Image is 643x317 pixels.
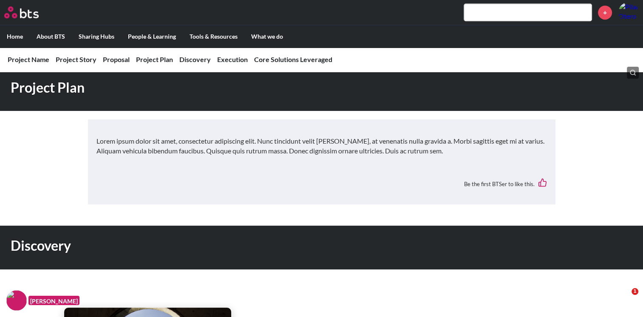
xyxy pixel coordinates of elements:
label: Tools & Resources [183,25,244,48]
img: BTS Logo [4,6,39,18]
a: Go home [4,6,54,18]
label: People & Learning [121,25,183,48]
a: Discovery [179,55,211,63]
a: Proposal [103,55,130,63]
div: Be the first BTSer to like this. [96,172,547,195]
a: + [598,6,612,20]
a: Profile [618,2,639,23]
a: Project Plan [136,55,173,63]
img: F [6,290,27,311]
img: Pilar Otero [618,2,639,23]
h1: Project Plan [11,78,446,97]
figcaption: [PERSON_NAME] [28,296,79,306]
a: Core Solutions Leveraged [254,55,332,63]
a: Project Story [56,55,96,63]
h1: Discovery [11,236,446,255]
label: About BTS [30,25,72,48]
iframe: Intercom live chat [614,288,635,309]
label: What we do [244,25,290,48]
a: Execution [217,55,248,63]
label: Sharing Hubs [72,25,121,48]
span: 1 [632,288,638,295]
p: Lorem ipsum dolor sit amet, consectetur adipiscing elit. Nunc tincidunt velit [PERSON_NAME], at v... [96,136,547,156]
a: Project Name [8,55,49,63]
